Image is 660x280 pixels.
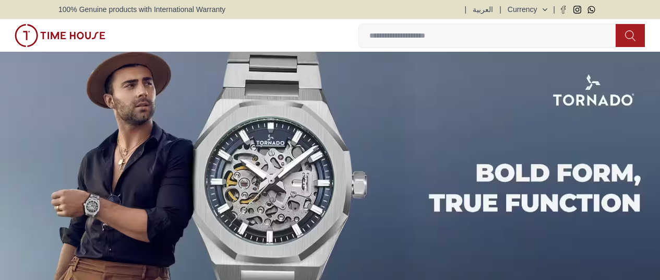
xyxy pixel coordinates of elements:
[559,6,567,14] a: Facebook
[499,4,501,15] span: |
[508,4,542,15] div: Currency
[573,6,581,14] a: Instagram
[587,6,595,14] a: Whatsapp
[473,4,493,15] button: العربية
[465,4,467,15] span: |
[58,4,225,15] span: 100% Genuine products with International Warranty
[15,24,105,47] img: ...
[553,4,555,15] span: |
